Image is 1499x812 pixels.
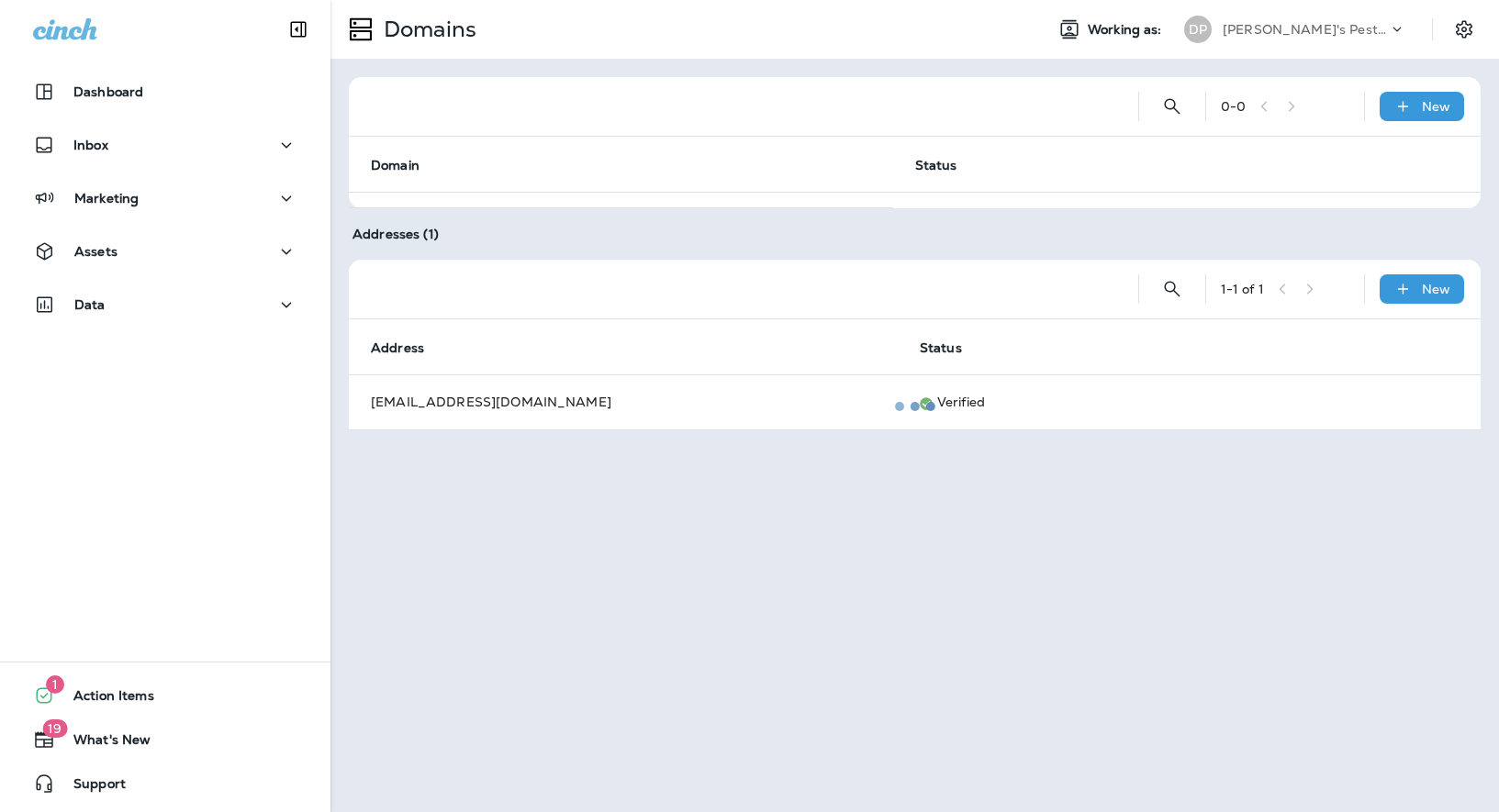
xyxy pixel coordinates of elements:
p: Assets [74,244,117,259]
button: Assets [18,233,312,270]
button: Support [18,765,312,802]
p: New [1422,99,1450,114]
p: New [1422,282,1450,296]
button: Marketing [18,180,312,217]
span: 1 [46,675,64,694]
span: 19 [42,719,67,738]
p: Marketing [74,191,139,206]
button: Data [18,286,312,323]
span: Action Items [55,688,154,710]
p: Inbox [73,138,108,152]
button: 1Action Items [18,677,312,714]
p: Dashboard [73,84,143,99]
button: Dashboard [18,73,312,110]
span: What's New [55,732,151,754]
span: Support [55,776,126,798]
p: Data [74,297,106,312]
button: Inbox [18,127,312,163]
button: 19What's New [18,721,312,758]
button: Collapse Sidebar [273,11,324,48]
